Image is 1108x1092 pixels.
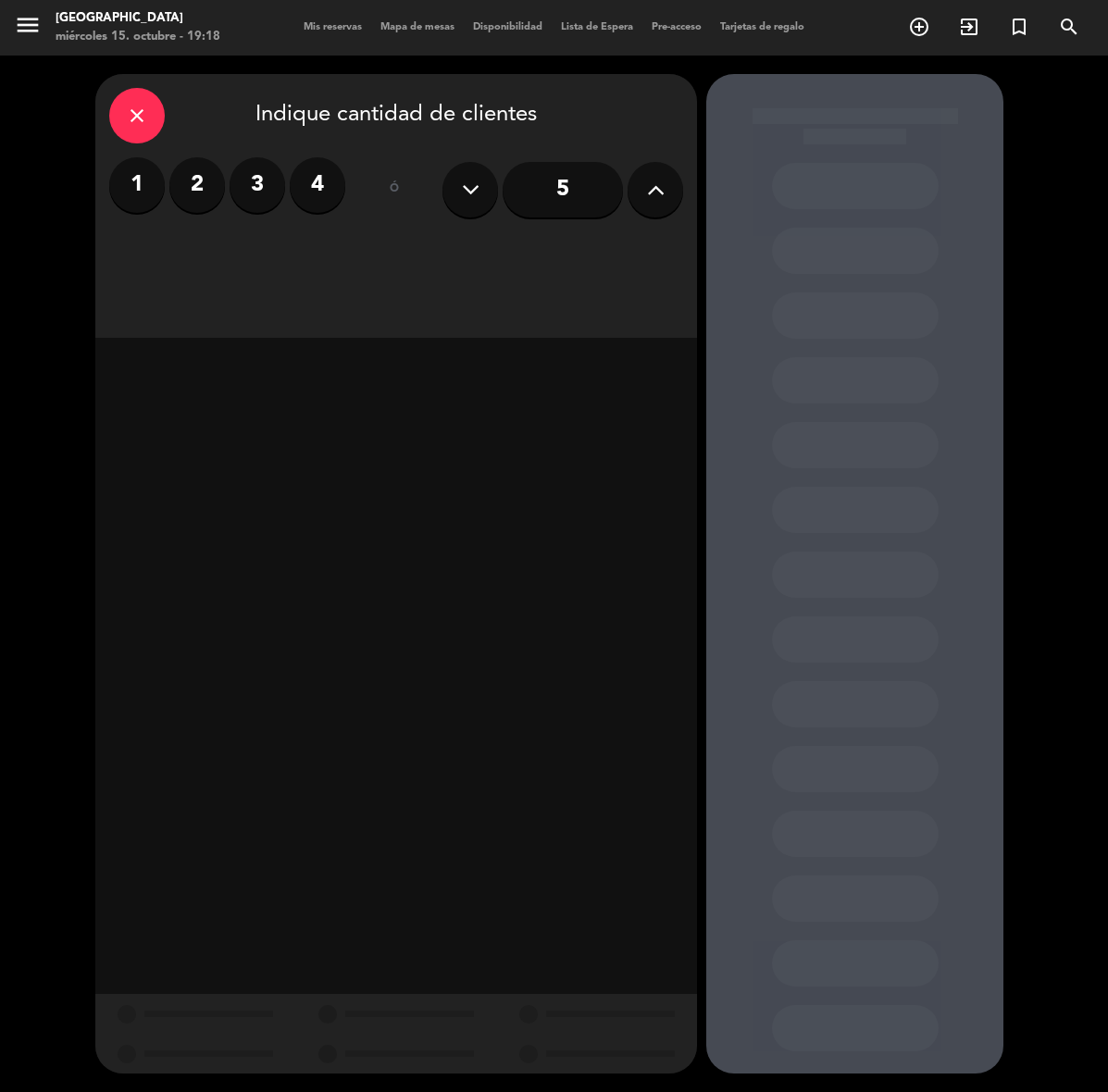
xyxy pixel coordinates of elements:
span: Pre-acceso [642,22,711,32]
button: menu [14,11,42,45]
span: Tarjetas de regalo [711,22,814,32]
label: 4 [290,157,345,213]
i: exit_to_app [958,16,980,38]
i: menu [14,11,42,39]
span: Lista de Espera [552,22,642,32]
div: ó [364,157,424,222]
span: Mapa de mesas [371,22,464,32]
i: add_circle_outline [908,16,930,38]
label: 2 [169,157,225,213]
i: search [1058,16,1080,38]
div: miércoles 15. octubre - 19:18 [56,28,220,46]
div: Indique cantidad de clientes [109,88,683,143]
i: close [126,105,148,127]
i: turned_in_not [1008,16,1030,38]
label: 3 [230,157,285,213]
div: [GEOGRAPHIC_DATA] [56,9,220,28]
label: 1 [109,157,165,213]
span: Disponibilidad [464,22,552,32]
span: Mis reservas [294,22,371,32]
